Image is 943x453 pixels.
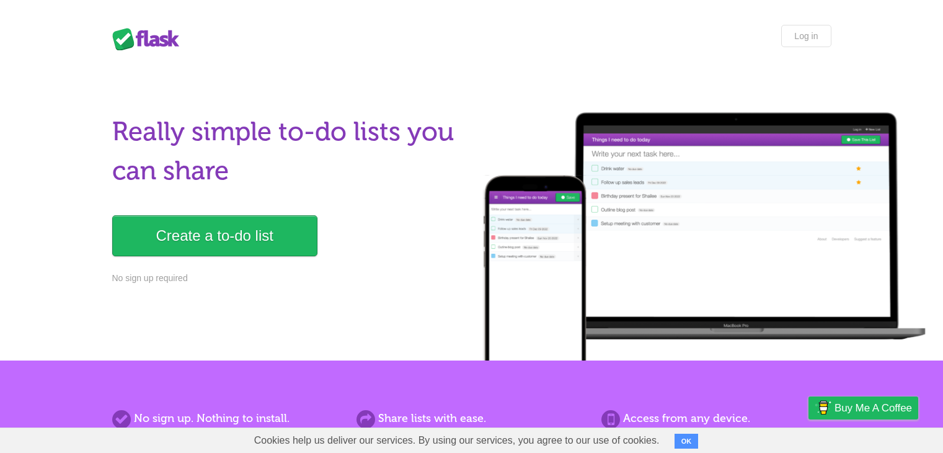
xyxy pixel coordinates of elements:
h2: Access from any device. [601,410,831,427]
a: Buy me a coffee [808,397,918,419]
span: Cookies help us deliver our services. By using our services, you agree to our use of cookies. [242,428,672,453]
span: Buy me a coffee [835,397,912,419]
h2: Share lists with ease. [356,410,586,427]
a: Create a to-do list [112,215,317,256]
p: No sign up required [112,272,464,285]
h1: Really simple to-do lists you can share [112,112,464,191]
a: Log in [781,25,831,47]
h2: No sign up. Nothing to install. [112,410,342,427]
img: Buy me a coffee [815,397,831,418]
button: OK [675,434,699,449]
div: Flask Lists [112,28,187,50]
